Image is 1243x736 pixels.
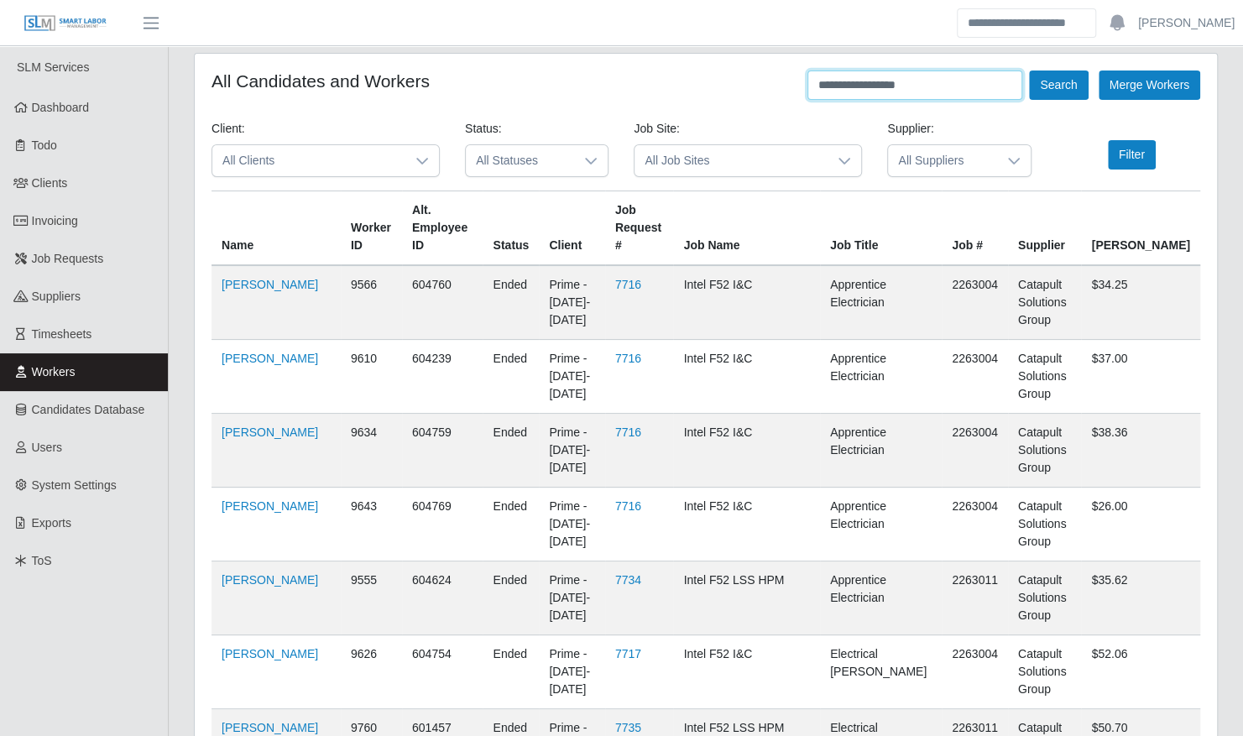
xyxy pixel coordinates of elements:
a: [PERSON_NAME] [222,278,318,291]
th: Job # [942,191,1008,266]
a: [PERSON_NAME] [222,425,318,439]
td: Catapult Solutions Group [1008,340,1082,414]
a: [PERSON_NAME] [222,352,318,365]
span: All Job Sites [635,145,828,176]
td: $37.00 [1081,340,1200,414]
td: 2263004 [942,488,1008,561]
td: 9555 [341,561,402,635]
th: Supplier [1008,191,1082,266]
td: Prime - [DATE]-[DATE] [539,265,604,340]
td: ended [483,488,539,561]
th: Worker ID [341,191,402,266]
a: 7735 [615,721,641,734]
th: Job Name [673,191,819,266]
span: Timesheets [32,327,92,341]
span: All Clients [212,145,405,176]
input: Search [957,8,1096,38]
span: Candidates Database [32,403,145,416]
td: Apprentice Electrician [820,488,942,561]
td: 9634 [341,414,402,488]
th: Status [483,191,539,266]
td: $26.00 [1081,488,1200,561]
span: Job Requests [32,252,104,265]
td: 2263004 [942,265,1008,340]
img: SLM Logo [24,14,107,33]
td: Apprentice Electrician [820,561,942,635]
span: Workers [32,365,76,378]
td: Catapult Solutions Group [1008,635,1082,709]
span: SLM Services [17,60,89,74]
td: Intel F52 LSS HPM [673,561,819,635]
th: Alt. Employee ID [402,191,483,266]
td: $52.06 [1081,635,1200,709]
td: Intel F52 I&C [673,265,819,340]
a: 7717 [615,647,641,660]
h4: All Candidates and Workers [212,70,430,91]
button: Merge Workers [1099,70,1200,100]
a: 7716 [615,278,641,291]
span: Todo [32,138,57,152]
td: Prime - [DATE]-[DATE] [539,561,604,635]
td: ended [483,561,539,635]
td: Apprentice Electrician [820,414,942,488]
td: 9610 [341,340,402,414]
td: Apprentice Electrician [820,265,942,340]
td: Intel F52 I&C [673,340,819,414]
a: 7716 [615,352,641,365]
label: Job Site: [634,120,679,138]
td: ended [483,265,539,340]
td: Intel F52 I&C [673,414,819,488]
td: ended [483,635,539,709]
td: $38.36 [1081,414,1200,488]
td: 2263004 [942,414,1008,488]
td: $34.25 [1081,265,1200,340]
a: [PERSON_NAME] [222,721,318,734]
th: Name [212,191,341,266]
td: Catapult Solutions Group [1008,488,1082,561]
td: 9643 [341,488,402,561]
th: [PERSON_NAME] [1081,191,1200,266]
span: Exports [32,516,71,530]
label: Status: [465,120,502,138]
td: $35.62 [1081,561,1200,635]
td: Electrical [PERSON_NAME] [820,635,942,709]
span: Suppliers [32,290,81,303]
td: 2263004 [942,635,1008,709]
span: ToS [32,554,52,567]
a: [PERSON_NAME] [1138,14,1235,32]
span: All Statuses [466,145,574,176]
th: Job Title [820,191,942,266]
td: Intel F52 I&C [673,488,819,561]
th: Job Request # [605,191,674,266]
button: Search [1029,70,1088,100]
a: [PERSON_NAME] [222,647,318,660]
td: Prime - [DATE]-[DATE] [539,414,604,488]
td: 604760 [402,265,483,340]
td: 2263004 [942,340,1008,414]
td: 604759 [402,414,483,488]
a: 7716 [615,425,641,439]
th: Client [539,191,604,266]
td: ended [483,414,539,488]
td: Catapult Solutions Group [1008,561,1082,635]
a: [PERSON_NAME] [222,573,318,587]
a: [PERSON_NAME] [222,499,318,513]
span: Clients [32,176,68,190]
td: 604754 [402,635,483,709]
label: Client: [212,120,245,138]
span: Users [32,441,63,454]
td: 604624 [402,561,483,635]
a: 7734 [615,573,641,587]
span: All Suppliers [888,145,996,176]
td: Intel F52 I&C [673,635,819,709]
span: Dashboard [32,101,90,114]
td: Prime - [DATE]-[DATE] [539,635,604,709]
td: 9626 [341,635,402,709]
td: Catapult Solutions Group [1008,265,1082,340]
td: ended [483,340,539,414]
td: Prime - [DATE]-[DATE] [539,488,604,561]
td: Catapult Solutions Group [1008,414,1082,488]
td: 2263011 [942,561,1008,635]
td: 604769 [402,488,483,561]
span: System Settings [32,478,117,492]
